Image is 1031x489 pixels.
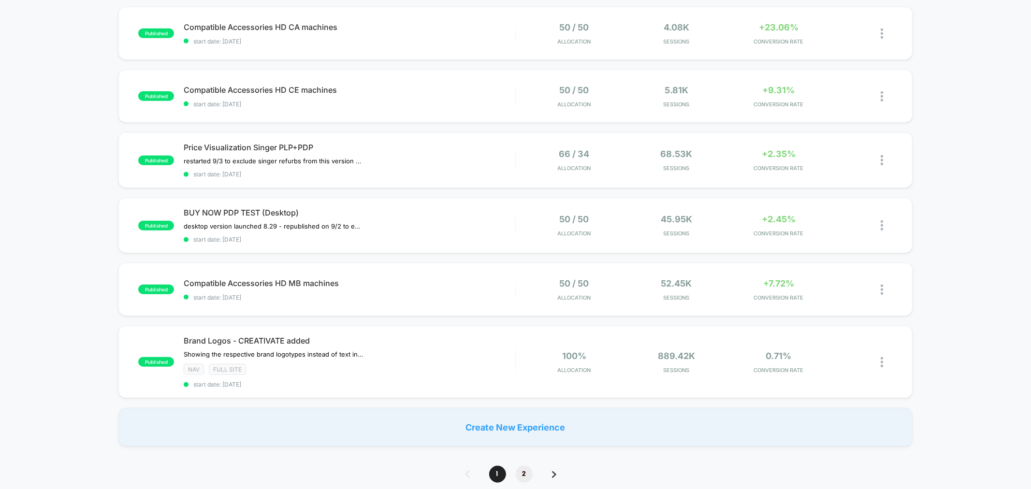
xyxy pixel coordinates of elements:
[628,230,726,237] span: Sessions
[628,165,726,172] span: Sessions
[184,143,515,152] span: Price Visualization Singer PLP+PDP
[762,214,796,224] span: +2.45%
[628,38,726,45] span: Sessions
[184,22,515,32] span: Compatible Accessories HD CA machines
[881,220,883,230] img: close
[516,466,533,483] span: 2
[881,285,883,295] img: close
[560,85,589,95] span: 50 / 50
[184,171,515,178] span: start date: [DATE]
[184,364,204,375] span: NAV
[184,38,515,45] span: start date: [DATE]
[184,208,515,217] span: BUY NOW PDP TEST (Desktop)
[184,157,363,165] span: restarted 9/3 to exclude singer refurbs from this version of the test
[138,29,174,38] span: published
[184,350,363,358] span: Showing the respective brand logotypes instead of text in tabs
[558,38,591,45] span: Allocation
[138,221,174,230] span: published
[628,101,726,108] span: Sessions
[184,278,515,288] span: Compatible Accessories HD MB machines
[763,85,795,95] span: +9.31%
[560,22,589,32] span: 50 / 50
[730,230,828,237] span: CONVERSION RATE
[489,466,506,483] span: 1
[560,214,589,224] span: 50 / 50
[661,214,692,224] span: 45.95k
[552,471,556,478] img: pagination forward
[184,381,515,388] span: start date: [DATE]
[661,278,692,288] span: 52.45k
[881,155,883,165] img: close
[664,22,689,32] span: 4.08k
[184,101,515,108] span: start date: [DATE]
[730,165,828,172] span: CONVERSION RATE
[138,285,174,294] span: published
[766,351,792,361] span: 0.71%
[730,101,828,108] span: CONVERSION RATE
[763,278,794,288] span: +7.72%
[661,149,693,159] span: 68.53k
[558,101,591,108] span: Allocation
[628,367,726,374] span: Sessions
[558,294,591,301] span: Allocation
[559,149,590,159] span: 66 / 34
[558,230,591,237] span: Allocation
[184,336,515,345] span: Brand Logos - CREATIVATE added
[209,364,246,375] span: Full site
[560,278,589,288] span: 50 / 50
[184,222,363,230] span: desktop version launched 8.29﻿ - republished on 9/2 to ensure OOS products dont show the buy now ...
[881,29,883,39] img: close
[184,294,515,301] span: start date: [DATE]
[138,156,174,165] span: published
[558,367,591,374] span: Allocation
[730,294,828,301] span: CONVERSION RATE
[184,236,515,243] span: start date: [DATE]
[658,351,695,361] span: 889.42k
[184,85,515,95] span: Compatible Accessories HD CE machines
[628,294,726,301] span: Sessions
[138,357,174,367] span: published
[665,85,688,95] span: 5.81k
[562,351,586,361] span: 100%
[138,91,174,101] span: published
[762,149,796,159] span: +2.35%
[558,165,591,172] span: Allocation
[730,38,828,45] span: CONVERSION RATE
[118,408,912,446] div: Create New Experience
[759,22,799,32] span: +23.06%
[881,91,883,101] img: close
[881,357,883,367] img: close
[730,367,828,374] span: CONVERSION RATE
